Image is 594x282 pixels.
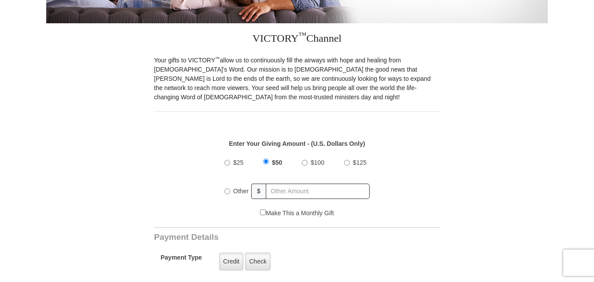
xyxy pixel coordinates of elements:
[233,159,243,166] span: $25
[161,254,202,266] h5: Payment Type
[154,23,440,56] h3: VICTORY Channel
[260,210,266,215] input: Make This a Monthly Gift
[245,253,271,271] label: Check
[272,159,282,166] span: $50
[229,140,365,147] strong: Enter Your Giving Amount - (U.S. Dollars Only)
[260,209,334,218] label: Make This a Monthly Gift
[299,31,307,40] sup: ™
[311,159,324,166] span: $100
[233,188,249,195] span: Other
[251,184,266,199] span: $
[154,232,378,242] h3: Payment Details
[266,184,370,199] input: Other Amount
[219,253,243,271] label: Credit
[353,159,367,166] span: $125
[154,56,440,102] p: Your gifts to VICTORY allow us to continuously fill the airways with hope and healing from [DEMOG...
[215,56,220,61] sup: ™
